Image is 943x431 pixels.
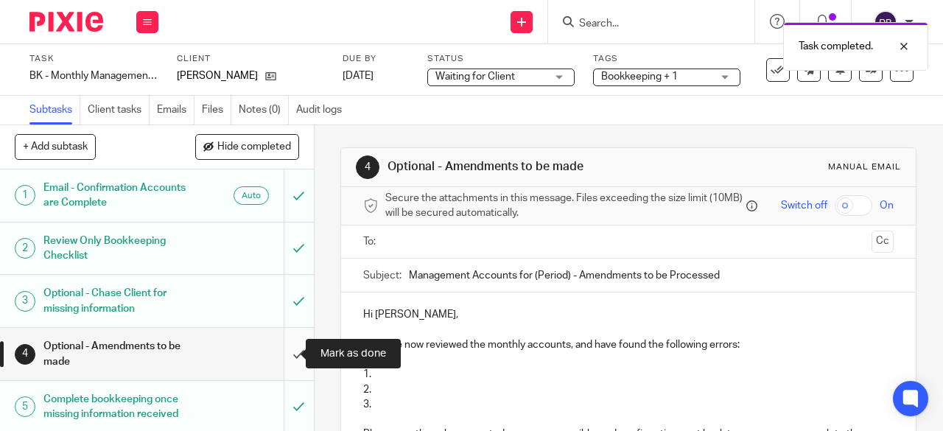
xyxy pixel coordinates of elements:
[363,268,402,283] label: Subject:
[363,234,379,249] label: To:
[388,159,660,175] h1: Optional - Amendments to be made
[363,397,894,412] p: 3.
[43,335,194,373] h1: Optional - Amendments to be made
[781,198,827,213] span: Switch off
[234,186,269,205] div: Auto
[195,134,299,159] button: Hide completed
[177,53,324,65] label: Client
[29,53,158,65] label: Task
[29,69,158,83] div: BK - Monthly Management Accounts REVIEW ONLY
[43,282,194,320] h1: Optional - Chase Client for missing information
[601,71,678,82] span: Bookkeeping + 1
[88,96,150,125] a: Client tasks
[343,53,409,65] label: Due by
[15,185,35,206] div: 1
[427,53,575,65] label: Status
[15,291,35,312] div: 3
[217,141,291,153] span: Hide completed
[43,230,194,267] h1: Review Only Bookkeeping Checklist
[43,177,194,214] h1: Email - Confirmation Accounts are Complete
[43,388,194,426] h1: Complete bookkeeping once missing information received
[202,96,231,125] a: Files
[385,191,743,221] span: Secure the attachments in this message. Files exceeding the size limit (10MB) will be secured aut...
[29,96,80,125] a: Subtasks
[296,96,349,125] a: Audit logs
[880,198,894,213] span: On
[363,307,894,322] p: Hi [PERSON_NAME],
[872,231,894,253] button: Cc
[29,12,103,32] img: Pixie
[435,71,515,82] span: Waiting for Client
[828,161,901,173] div: Manual email
[15,344,35,365] div: 4
[363,382,894,397] p: 2.
[15,238,35,259] div: 2
[363,367,894,382] p: 1.
[177,69,258,83] p: [PERSON_NAME]
[363,337,894,352] p: We have now reviewed the monthly accounts, and have found the following errors:
[15,134,96,159] button: + Add subtask
[799,39,873,54] p: Task completed.
[356,155,379,179] div: 4
[874,10,897,34] img: svg%3E
[239,96,289,125] a: Notes (0)
[343,71,374,81] span: [DATE]
[15,396,35,417] div: 5
[157,96,194,125] a: Emails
